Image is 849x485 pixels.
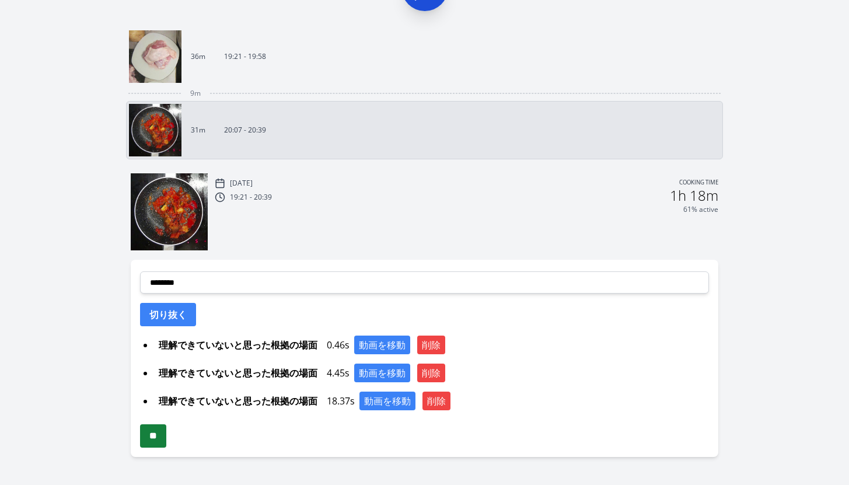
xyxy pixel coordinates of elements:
div: 0.46s [154,336,709,354]
button: 切り抜く [140,303,196,326]
span: 理解できていないと思った根拠の場面 [154,392,322,410]
p: 19:21 - 20:39 [230,193,272,202]
img: 250904180826_thumb.jpeg [129,104,181,156]
button: 動画を移動 [359,392,415,410]
img: 250904180826_thumb.jpeg [131,173,208,250]
button: 動画を移動 [354,336,410,354]
button: 削除 [417,364,445,382]
span: 理解できていないと思った根拠の場面 [154,364,322,382]
p: 36m [191,52,205,61]
img: 250904172205_thumb.jpeg [129,30,181,83]
h2: 1h 18m [670,189,718,203]
button: 動画を移動 [354,364,410,382]
button: 削除 [417,336,445,354]
div: 18.37s [154,392,709,410]
button: 削除 [422,392,450,410]
p: 61% active [683,205,718,214]
span: 9m [190,89,201,98]
div: 4.45s [154,364,709,382]
span: 理解できていないと思った根拠の場面 [154,336,322,354]
p: 31m [191,125,205,135]
p: 20:07 - 20:39 [224,125,266,135]
p: Cooking time [679,178,718,189]
p: [DATE] [230,179,253,188]
p: 19:21 - 19:58 [224,52,266,61]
